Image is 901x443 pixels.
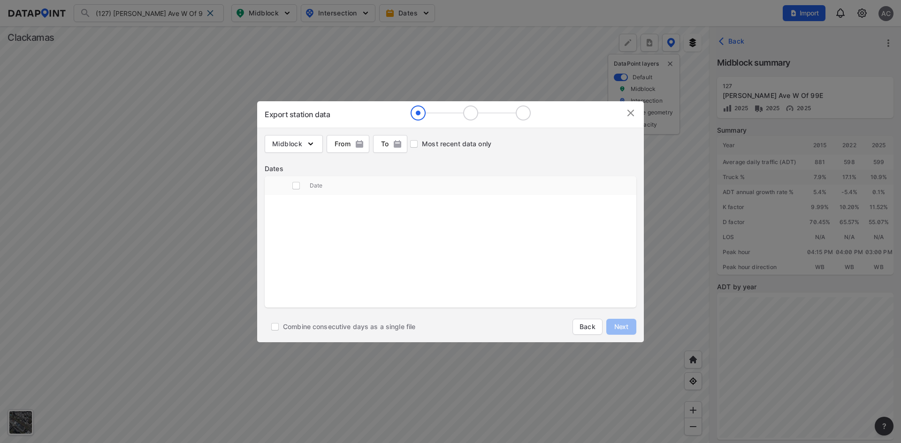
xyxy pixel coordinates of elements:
span: Combine consecutive days as a single file [283,322,415,331]
div: Export station data [265,109,330,120]
table: customized table [265,176,636,312]
img: IvGo9hDFjq0U70AQfCTEoVEAFwAAAAASUVORK5CYII= [625,107,636,119]
div: Date [310,176,636,195]
span: Most recent data only [422,139,491,149]
img: llR8THcIqJKT4tzxLABS9+Wy7j53VXW9jma2eUxb+zwI0ndL13UtNYW78bbi+NGFHop6vbg9+JxKXfH9kZPvL8syoHAAAAAEl... [411,105,531,120]
img: png;base64,iVBORw0KGgoAAAANSUhEUgAAABQAAAAUCAYAAACNiR0NAAAACXBIWXMAAAsTAAALEwEAmpwYAAAAAXNSR0IArs... [355,139,364,149]
img: 5YPKRKmlfpI5mqlR8AD95paCi+0kK1fRFDJSaMmawlwaeJcJwk9O2fotCW5ve9gAAAAASUVORK5CYII= [306,139,315,149]
div: Dates [265,164,636,173]
button: Back [573,319,603,335]
span: Back [579,322,596,331]
span: Midblock [272,139,315,149]
img: png;base64,iVBORw0KGgoAAAANSUhEUgAAABQAAAAUCAYAAACNiR0NAAAACXBIWXMAAAsTAAALEwEAmpwYAAAAAXNSR0IArs... [393,139,402,149]
button: Midblock [265,135,323,153]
